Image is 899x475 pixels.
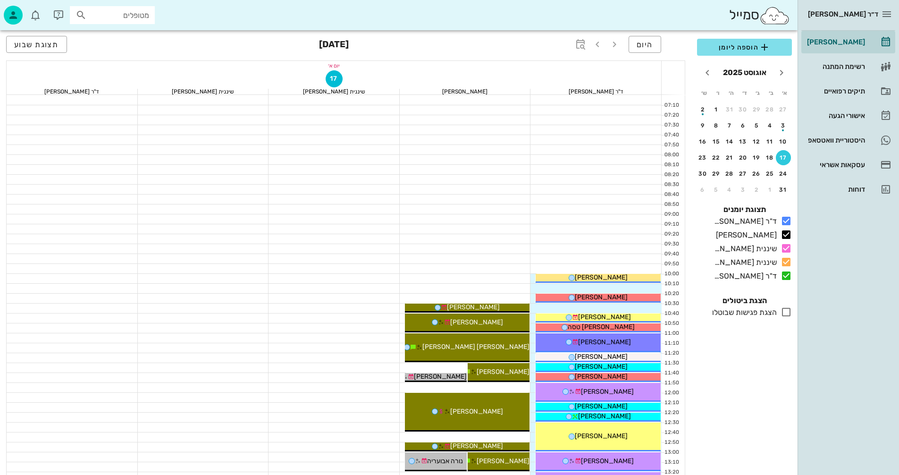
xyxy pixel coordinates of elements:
div: [PERSON_NAME] [805,38,865,46]
div: 11:30 [662,359,681,367]
div: דוחות [805,186,865,193]
span: [PERSON_NAME] [575,432,628,440]
div: יום א׳ [7,61,661,70]
div: 31 [776,187,791,193]
div: 07:40 [662,131,681,139]
button: 3 [776,118,791,133]
span: [PERSON_NAME] [575,293,628,301]
button: 3 [736,182,751,197]
div: 08:20 [662,171,681,179]
button: הוספה ליומן [697,39,792,56]
span: [PERSON_NAME] [414,373,467,381]
div: 9 [695,122,710,129]
div: 19 [749,154,764,161]
div: 11:00 [662,330,681,338]
button: 13 [736,134,751,149]
button: 18 [763,150,778,165]
a: אישורי הגעה [801,104,895,127]
div: 13:10 [662,458,681,467]
button: חודש שעבר [773,64,790,81]
div: 30 [695,170,710,177]
button: 14 [722,134,737,149]
button: 5 [709,182,724,197]
h4: תצוגת יומנים [697,204,792,215]
div: 3 [776,122,791,129]
div: הצגת פגישות שבוטלו [708,307,777,318]
div: 5 [709,187,724,193]
div: 12 [749,138,764,145]
div: 08:10 [662,161,681,169]
div: 07:20 [662,111,681,119]
div: היסטוריית וואטסאפ [805,136,865,144]
button: 30 [695,166,710,181]
div: 4 [722,187,737,193]
div: 08:50 [662,201,681,209]
div: ד"ר [PERSON_NAME] [710,271,777,282]
span: [PERSON_NAME] [575,402,628,410]
button: 27 [776,102,791,117]
div: 12:40 [662,429,681,437]
div: 3 [736,187,751,193]
div: 07:10 [662,102,681,110]
button: 12 [749,134,764,149]
span: תג [28,8,34,13]
button: 20 [736,150,751,165]
div: 08:30 [662,181,681,189]
button: 29 [709,166,724,181]
div: 08:00 [662,151,681,159]
div: שיננית [PERSON_NAME] [138,89,269,94]
div: 8 [709,122,724,129]
span: [PERSON_NAME] [477,457,529,465]
th: ה׳ [725,85,737,101]
button: 4 [763,118,778,133]
button: 19 [749,150,764,165]
button: 6 [695,182,710,197]
div: רשימת המתנה [805,63,865,70]
span: [PERSON_NAME] [447,303,500,311]
button: 8 [709,118,724,133]
div: 07:50 [662,141,681,149]
div: 09:30 [662,240,681,248]
div: 22 [709,154,724,161]
button: 1 [763,182,778,197]
div: סמייל [729,5,790,25]
span: [PERSON_NAME] [477,368,529,376]
span: [PERSON_NAME] [PERSON_NAME] [422,343,529,351]
div: 6 [695,187,710,193]
div: 26 [749,170,764,177]
div: ד"ר [PERSON_NAME] [530,89,661,94]
div: 11 [763,138,778,145]
button: תצוגת שבוע [6,36,67,53]
span: [PERSON_NAME] [450,318,503,326]
div: 09:20 [662,230,681,238]
div: 10:50 [662,320,681,328]
div: 11:10 [662,339,681,348]
button: 17 [326,70,343,87]
button: 28 [722,166,737,181]
button: 23 [695,150,710,165]
div: 11:50 [662,379,681,387]
button: 17 [776,150,791,165]
div: 20 [736,154,751,161]
img: SmileCloud logo [759,6,790,25]
div: 21 [722,154,737,161]
span: [PERSON_NAME] [450,407,503,416]
button: אוגוסט 2025 [719,63,770,82]
span: [PERSON_NAME] [575,373,628,381]
button: חודש הבא [699,64,716,81]
div: 10:20 [662,290,681,298]
div: שיננית [PERSON_NAME] [710,257,777,268]
div: 28 [722,170,737,177]
div: 2 [695,106,710,113]
button: 22 [709,150,724,165]
div: 1 [709,106,724,113]
div: 29 [749,106,764,113]
h4: הצגת ביטולים [697,295,792,306]
div: 31 [722,106,737,113]
div: 29 [709,170,724,177]
div: 30 [736,106,751,113]
div: שיננית [PERSON_NAME] [269,89,399,94]
span: [PERSON_NAME] [578,412,631,420]
button: 11 [763,134,778,149]
div: 09:50 [662,260,681,268]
